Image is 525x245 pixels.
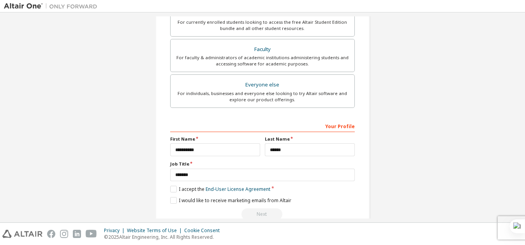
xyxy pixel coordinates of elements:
div: For individuals, businesses and everyone else looking to try Altair software and explore our prod... [175,90,350,103]
p: © 2025 Altair Engineering, Inc. All Rights Reserved. [104,234,224,240]
a: End-User License Agreement [206,186,270,192]
div: Your Profile [170,120,355,132]
label: I would like to receive marketing emails from Altair [170,197,291,204]
div: Everyone else [175,79,350,90]
img: youtube.svg [86,230,97,238]
img: instagram.svg [60,230,68,238]
div: For faculty & administrators of academic institutions administering students and accessing softwa... [175,55,350,67]
label: Job Title [170,161,355,167]
div: Read and acccept EULA to continue [170,208,355,220]
img: facebook.svg [47,230,55,238]
div: Privacy [104,227,127,234]
img: linkedin.svg [73,230,81,238]
div: Website Terms of Use [127,227,184,234]
div: Cookie Consent [184,227,224,234]
label: First Name [170,136,260,142]
div: For currently enrolled students looking to access the free Altair Student Edition bundle and all ... [175,19,350,32]
img: altair_logo.svg [2,230,42,238]
label: Last Name [265,136,355,142]
img: Altair One [4,2,101,10]
label: I accept the [170,186,270,192]
div: Faculty [175,44,350,55]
